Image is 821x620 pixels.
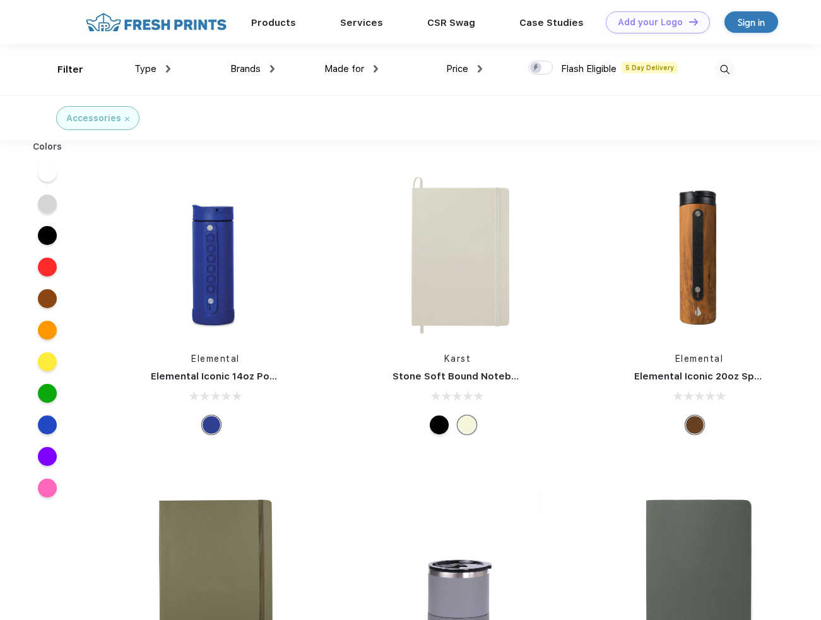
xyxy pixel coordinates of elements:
a: Elemental [191,354,240,364]
a: Products [251,17,296,28]
img: dropdown.png [374,65,378,73]
img: dropdown.png [166,65,170,73]
img: DT [689,18,698,25]
a: Sign in [724,11,778,33]
img: desktop_search.svg [714,59,735,80]
img: func=resize&h=266 [615,172,783,340]
span: Price [446,63,468,75]
a: Services [340,17,383,28]
div: Accessories [66,112,121,125]
div: Royal Blue [202,415,221,434]
img: dropdown.png [478,65,482,73]
a: CSR Swag [427,17,475,28]
div: Add your Logo [618,17,683,28]
div: Beige [458,415,476,434]
a: Elemental [675,354,724,364]
span: 5 Day Delivery [622,62,678,73]
span: Flash Eligible [561,63,617,75]
div: Colors [23,140,72,153]
a: Karst [444,354,471,364]
img: func=resize&h=266 [374,172,541,340]
div: Sign in [738,15,765,30]
img: dropdown.png [270,65,275,73]
div: Black [430,415,449,434]
img: filter_cancel.svg [125,117,129,121]
a: Stone Soft Bound Notebook [393,371,529,382]
div: Teak Wood [685,415,704,434]
span: Brands [230,63,261,75]
span: Made for [324,63,364,75]
span: Type [134,63,157,75]
img: fo%20logo%202.webp [82,11,230,33]
div: Filter [57,63,83,77]
img: func=resize&h=266 [132,172,300,340]
a: Elemental Iconic 14oz Pop Fidget Bottle [151,371,343,382]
